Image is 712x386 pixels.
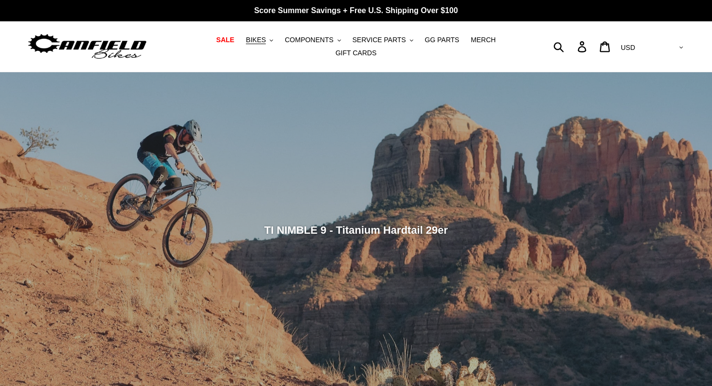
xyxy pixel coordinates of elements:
span: SERVICE PARTS [352,36,405,44]
img: Canfield Bikes [27,32,148,62]
span: TI NIMBLE 9 - Titanium Hardtail 29er [264,224,448,236]
input: Search [559,36,583,57]
span: GIFT CARDS [336,49,377,57]
a: GG PARTS [420,33,464,47]
a: SALE [211,33,239,47]
span: MERCH [471,36,496,44]
span: GG PARTS [425,36,459,44]
button: BIKES [241,33,278,47]
a: GIFT CARDS [331,47,382,60]
a: MERCH [466,33,501,47]
span: COMPONENTS [285,36,333,44]
button: SERVICE PARTS [347,33,418,47]
span: BIKES [246,36,266,44]
span: SALE [216,36,234,44]
button: COMPONENTS [280,33,345,47]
